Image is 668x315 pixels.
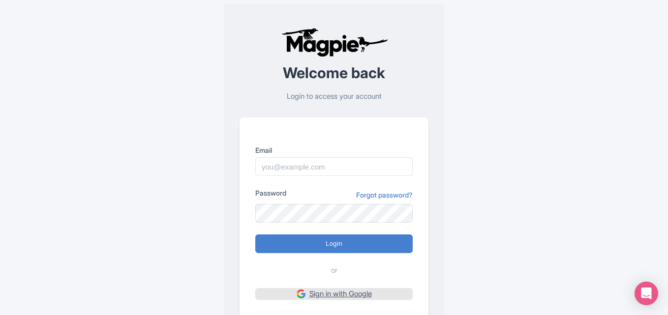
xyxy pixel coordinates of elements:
p: Login to access your account [240,91,428,102]
label: Email [255,145,413,155]
a: Sign in with Google [255,288,413,300]
img: google.svg [297,289,305,298]
h2: Welcome back [240,65,428,81]
input: Login [255,234,413,253]
label: Password [255,188,286,198]
span: or [331,265,337,276]
a: Forgot password? [356,190,413,200]
div: Open Intercom Messenger [635,282,658,305]
input: you@example.com [255,157,413,176]
img: logo-ab69f6fb50320c5b225c76a69d11143b.png [279,28,390,57]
